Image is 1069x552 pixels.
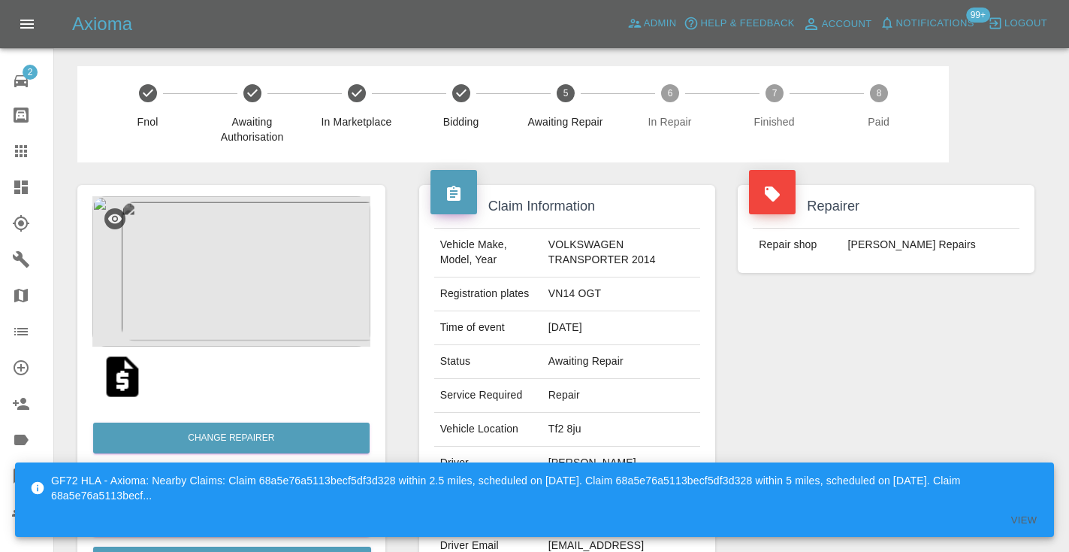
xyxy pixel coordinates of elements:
[434,345,542,379] td: Status
[93,423,370,453] button: Change Repairer
[434,311,542,345] td: Time of event
[822,16,872,33] span: Account
[434,413,542,447] td: Vehicle Location
[667,88,672,99] text: 6
[542,447,701,481] td: [PERSON_NAME]
[680,12,798,35] button: Help & Feedback
[542,345,701,379] td: Awaiting Repair
[896,15,974,32] span: Notifications
[101,114,194,129] span: Fnol
[92,196,370,347] img: ec176a8c-d805-45a4-80ba-63fa308933b2
[434,278,542,311] td: Registration plates
[310,114,403,129] span: In Marketplace
[772,88,777,99] text: 7
[624,114,716,129] span: In Repair
[434,229,542,278] td: Vehicle Make, Model, Year
[753,229,841,262] td: Repair shop
[841,229,1019,262] td: [PERSON_NAME] Repairs
[876,12,978,35] button: Notifications
[206,114,298,144] span: Awaiting Authorisation
[98,353,146,401] img: qt_1S7Vv7A4aDea5wMjCP5EUZrE
[542,379,701,413] td: Repair
[434,379,542,413] td: Service Required
[799,12,876,36] a: Account
[542,413,701,447] td: Tf2 8ju
[749,196,1023,217] h4: Repairer
[415,114,507,129] span: Bidding
[1004,15,1047,32] span: Logout
[876,88,881,99] text: 8
[624,12,681,35] a: Admin
[1000,509,1048,532] button: View
[563,88,568,99] text: 5
[30,467,1042,509] div: GF72 HLA - Axioma: Nearby Claims: Claim 68a5e76a5113becf5df3d328 within 2.5 miles, scheduled on [...
[966,8,990,23] span: 99+
[542,311,701,345] td: [DATE]
[72,12,132,36] h5: Axioma
[519,114,612,129] span: Awaiting Repair
[430,196,705,217] h4: Claim Information
[728,114,820,129] span: Finished
[700,15,794,32] span: Help & Feedback
[542,278,701,311] td: VN14 OGT
[23,65,38,80] span: 2
[434,447,542,481] td: Driver
[9,6,45,42] button: Open drawer
[542,229,701,278] td: VOLKSWAGEN TRANSPORTER 2014
[832,114,925,129] span: Paid
[644,15,677,32] span: Admin
[984,12,1051,35] button: Logout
